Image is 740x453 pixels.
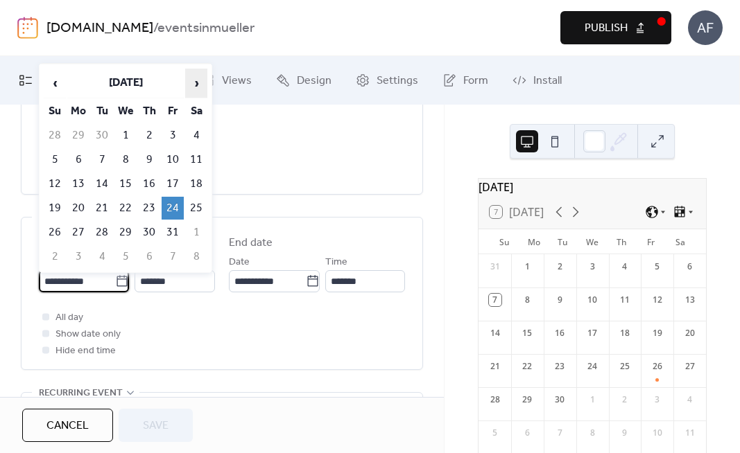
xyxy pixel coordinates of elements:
[186,69,207,97] span: ›
[114,245,137,268] td: 5
[553,260,566,273] div: 2
[91,245,113,268] td: 4
[489,427,501,439] div: 5
[46,418,89,434] span: Cancel
[578,229,607,254] div: We
[44,245,66,268] td: 2
[619,393,631,406] div: 2
[138,124,160,147] td: 2
[39,385,123,402] span: Recurring event
[463,73,488,89] span: Form
[138,148,160,171] td: 9
[185,100,207,123] th: Sa
[553,427,566,439] div: 7
[67,124,89,147] td: 29
[67,100,89,123] th: Mo
[684,427,696,439] div: 11
[297,73,332,89] span: Design
[55,310,83,326] span: All day
[44,172,66,195] td: 12
[619,327,631,339] div: 18
[162,124,184,147] td: 3
[185,221,207,244] td: 1
[521,327,533,339] div: 15
[114,172,137,195] td: 15
[222,73,252,89] span: Views
[521,260,533,273] div: 1
[67,69,184,98] th: [DATE]
[162,100,184,123] th: Fr
[619,294,631,306] div: 11
[91,100,113,123] th: Tu
[185,148,207,171] td: 11
[521,360,533,373] div: 22
[521,427,533,439] div: 6
[67,148,89,171] td: 6
[114,148,137,171] td: 8
[586,260,599,273] div: 3
[553,360,566,373] div: 23
[585,20,628,37] span: Publish
[489,294,501,306] div: 7
[489,260,501,273] div: 31
[489,360,501,373] div: 21
[521,393,533,406] div: 29
[17,17,38,39] img: logo
[688,10,723,45] div: AF
[377,73,418,89] span: Settings
[55,343,116,359] span: Hide end time
[138,221,160,244] td: 30
[533,73,562,89] span: Install
[67,245,89,268] td: 3
[162,172,184,195] td: 17
[185,124,207,147] td: 4
[138,172,160,195] td: 16
[489,327,501,339] div: 14
[432,62,499,99] a: Form
[185,172,207,195] td: 18
[586,427,599,439] div: 8
[553,327,566,339] div: 16
[114,221,137,244] td: 29
[229,254,250,271] span: Date
[55,326,121,343] span: Show date only
[489,393,501,406] div: 28
[345,62,429,99] a: Settings
[91,148,113,171] td: 7
[138,100,160,123] th: Th
[586,294,599,306] div: 10
[22,409,113,442] button: Cancel
[162,148,184,171] td: 10
[684,294,696,306] div: 13
[44,148,66,171] td: 5
[44,100,66,123] th: Su
[138,245,160,268] td: 6
[651,360,664,373] div: 26
[586,393,599,406] div: 1
[636,229,665,254] div: Fr
[91,197,113,220] td: 21
[185,245,207,268] td: 8
[162,221,184,244] td: 31
[44,124,66,147] td: 28
[586,360,599,373] div: 24
[684,360,696,373] div: 27
[325,254,347,271] span: Time
[46,15,153,42] a: [DOMAIN_NAME]
[607,229,636,254] div: Th
[619,360,631,373] div: 25
[490,229,519,254] div: Su
[44,69,65,97] span: ‹
[162,245,184,268] td: 7
[138,197,160,220] td: 23
[560,11,671,44] button: Publish
[651,294,664,306] div: 12
[162,197,184,220] td: 24
[67,172,89,195] td: 13
[191,62,262,99] a: Views
[553,294,566,306] div: 9
[479,179,706,195] div: [DATE]
[549,229,578,254] div: Tu
[502,62,572,99] a: Install
[157,15,255,42] b: eventsinmueller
